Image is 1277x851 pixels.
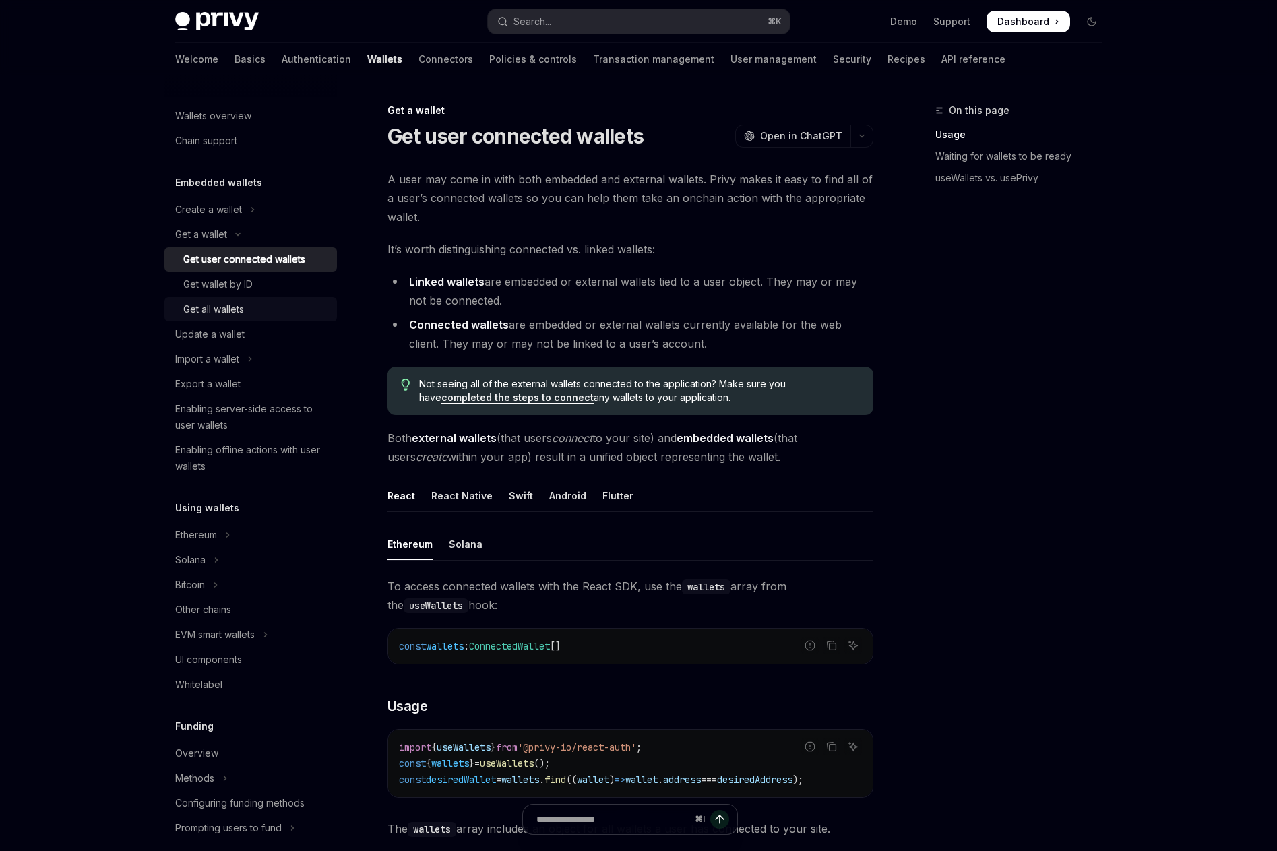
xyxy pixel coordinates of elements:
[552,431,592,445] em: connect
[175,652,242,668] div: UI components
[164,272,337,296] a: Get wallet by ID
[175,676,222,693] div: Whitelabel
[935,124,1113,146] a: Usage
[164,741,337,765] a: Overview
[164,791,337,815] a: Configuring funding methods
[418,43,473,75] a: Connectors
[625,774,658,786] span: wallet
[602,480,633,511] div: Flutter
[164,347,337,371] button: Toggle Import a wallet section
[997,15,1049,28] span: Dashboard
[833,43,871,75] a: Security
[488,9,790,34] button: Open search
[164,816,337,840] button: Toggle Prompting users to fund section
[412,431,497,445] strong: external wallets
[544,774,566,786] span: find
[496,774,501,786] span: =
[175,770,214,786] div: Methods
[426,640,464,652] span: wallets
[387,170,873,226] span: A user may come in with both embedded and external wallets. Privy makes it easy to find all of a ...
[496,741,518,753] span: from
[175,43,218,75] a: Welcome
[501,774,539,786] span: wallets
[175,820,282,836] div: Prompting users to fund
[175,577,205,593] div: Bitcoin
[387,272,873,310] li: are embedded or external wallets tied to a user object. They may or may not be connected.
[935,167,1113,189] a: useWallets vs. usePrivy
[164,598,337,622] a: Other chains
[615,774,625,786] span: =>
[513,13,551,30] div: Search...
[416,450,447,464] em: create
[183,301,244,317] div: Get all wallets
[823,637,840,654] button: Copy the contents from the code block
[566,774,577,786] span: ((
[717,774,792,786] span: desiredAddress
[509,480,533,511] div: Swift
[282,43,351,75] a: Authentication
[175,108,251,124] div: Wallets overview
[760,129,842,143] span: Open in ChatGPT
[387,697,428,716] span: Usage
[164,104,337,128] a: Wallets overview
[823,738,840,755] button: Copy the contents from the code block
[399,757,426,769] span: const
[682,579,730,594] code: wallets
[431,757,469,769] span: wallets
[710,810,729,829] button: Send message
[887,43,925,75] a: Recipes
[175,201,242,218] div: Create a wallet
[431,480,493,511] div: React Native
[164,548,337,572] button: Toggle Solana section
[175,745,218,761] div: Overview
[536,805,689,834] input: Ask a question...
[175,718,214,734] h5: Funding
[987,11,1070,32] a: Dashboard
[164,766,337,790] button: Toggle Methods section
[175,500,239,516] h5: Using wallets
[175,795,305,811] div: Configuring funding methods
[164,623,337,647] button: Toggle EVM smart wallets section
[387,429,873,466] span: Both (that users to your site) and (that users within your app) result in a unified object repres...
[175,351,239,367] div: Import a wallet
[677,431,774,445] strong: embedded wallets
[175,12,259,31] img: dark logo
[935,146,1113,167] a: Waiting for wallets to be ready
[175,527,217,543] div: Ethereum
[550,640,561,652] span: []
[426,757,431,769] span: {
[387,104,873,117] div: Get a wallet
[387,124,644,148] h1: Get user connected wallets
[792,774,803,786] span: );
[387,528,433,560] div: Ethereum
[164,397,337,437] a: Enabling server-side access to user wallets
[489,43,577,75] a: Policies & controls
[183,251,305,267] div: Get user connected wallets
[491,741,496,753] span: }
[469,757,474,769] span: }
[164,372,337,396] a: Export a wallet
[164,222,337,247] button: Toggle Get a wallet section
[890,15,917,28] a: Demo
[175,442,329,474] div: Enabling offline actions with user wallets
[701,774,717,786] span: ===
[175,175,262,191] h5: Embedded wallets
[175,133,237,149] div: Chain support
[401,379,410,391] svg: Tip
[593,43,714,75] a: Transaction management
[474,757,480,769] span: =
[480,757,534,769] span: useWallets
[164,129,337,153] a: Chain support
[663,774,701,786] span: address
[164,247,337,272] a: Get user connected wallets
[164,573,337,597] button: Toggle Bitcoin section
[419,377,859,404] span: Not seeing all of the external wallets connected to the application? Make sure you have any walle...
[164,672,337,697] a: Whitelabel
[175,552,206,568] div: Solana
[577,774,609,786] span: wallet
[801,637,819,654] button: Report incorrect code
[387,240,873,259] span: It’s worth distinguishing connected vs. linked wallets:
[387,480,415,511] div: React
[469,640,550,652] span: ConnectedWallet
[183,276,253,292] div: Get wallet by ID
